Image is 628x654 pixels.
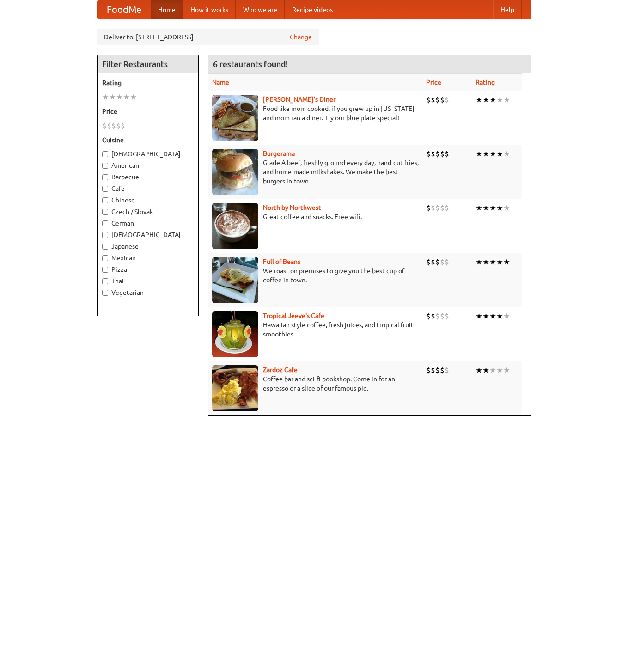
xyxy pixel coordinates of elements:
[503,365,510,375] li: ★
[431,257,435,267] li: $
[102,207,194,216] label: Czech / Slovak
[102,209,108,215] input: Czech / Slovak
[489,149,496,159] li: ★
[107,121,111,131] li: $
[236,0,285,19] a: Who we are
[440,311,445,321] li: $
[212,212,419,221] p: Great coffee and snacks. Free wifi.
[435,311,440,321] li: $
[212,203,258,249] img: north.jpg
[102,149,194,159] label: [DEMOGRAPHIC_DATA]
[445,149,449,159] li: $
[482,257,489,267] li: ★
[440,203,445,213] li: $
[435,257,440,267] li: $
[102,92,109,102] li: ★
[102,151,108,157] input: [DEMOGRAPHIC_DATA]
[102,135,194,145] h5: Cuisine
[263,150,295,157] a: Burgerama
[116,121,121,131] li: $
[482,95,489,105] li: ★
[440,149,445,159] li: $
[102,163,108,169] input: American
[98,0,151,19] a: FoodMe
[426,203,431,213] li: $
[102,232,108,238] input: [DEMOGRAPHIC_DATA]
[496,365,503,375] li: ★
[263,258,300,265] a: Full of Beans
[435,95,440,105] li: $
[212,104,419,122] p: Food like mom cooked, if you grew up in [US_STATE] and mom ran a diner. Try our blue plate special!
[426,365,431,375] li: $
[426,149,431,159] li: $
[476,79,495,86] a: Rating
[431,203,435,213] li: $
[102,278,108,284] input: Thai
[212,95,258,141] img: sallys.jpg
[445,95,449,105] li: $
[503,95,510,105] li: ★
[489,311,496,321] li: ★
[503,149,510,159] li: ★
[263,366,298,373] a: Zardoz Cafe
[102,265,194,274] label: Pizza
[212,311,258,357] img: jeeves.jpg
[102,174,108,180] input: Barbecue
[102,242,194,251] label: Japanese
[496,149,503,159] li: ★
[97,29,319,45] div: Deliver to: [STREET_ADDRESS]
[102,219,194,228] label: German
[109,92,116,102] li: ★
[503,203,510,213] li: ★
[102,184,194,193] label: Cafe
[102,253,194,263] label: Mexican
[435,149,440,159] li: $
[263,204,321,211] a: North by Northwest
[440,95,445,105] li: $
[476,257,482,267] li: ★
[482,149,489,159] li: ★
[102,276,194,286] label: Thai
[102,186,108,192] input: Cafe
[263,312,324,319] a: Tropical Jeeve's Cafe
[102,121,107,131] li: $
[102,197,108,203] input: Chinese
[102,161,194,170] label: American
[285,0,340,19] a: Recipe videos
[431,95,435,105] li: $
[102,267,108,273] input: Pizza
[102,290,108,296] input: Vegetarian
[212,365,258,411] img: zardoz.jpg
[213,60,288,68] ng-pluralize: 6 restaurants found!
[476,203,482,213] li: ★
[493,0,522,19] a: Help
[183,0,236,19] a: How it works
[426,311,431,321] li: $
[496,311,503,321] li: ★
[496,95,503,105] li: ★
[445,257,449,267] li: $
[489,257,496,267] li: ★
[102,230,194,239] label: [DEMOGRAPHIC_DATA]
[476,365,482,375] li: ★
[426,79,441,86] a: Price
[102,255,108,261] input: Mexican
[263,96,335,103] a: [PERSON_NAME]'s Diner
[102,107,194,116] h5: Price
[426,95,431,105] li: $
[445,311,449,321] li: $
[123,92,130,102] li: ★
[212,266,419,285] p: We roast on premises to give you the best cup of coffee in town.
[102,220,108,226] input: German
[440,257,445,267] li: $
[476,95,482,105] li: ★
[482,203,489,213] li: ★
[98,55,198,73] h4: Filter Restaurants
[151,0,183,19] a: Home
[476,149,482,159] li: ★
[445,365,449,375] li: $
